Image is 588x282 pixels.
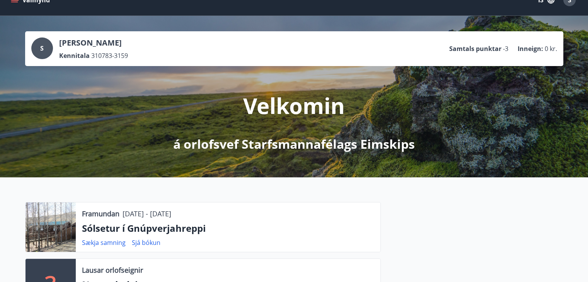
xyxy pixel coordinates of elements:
[82,209,119,219] p: Framundan
[173,136,415,153] p: á orlofsvef Starfsmannafélags Eimskips
[40,44,44,53] span: S
[59,37,128,48] p: [PERSON_NAME]
[82,222,374,235] p: Sólsetur í Gnúpverjahreppi
[243,91,345,120] p: Velkomin
[59,51,90,60] p: Kennitala
[132,238,160,247] a: Sjá bókun
[82,238,126,247] a: Sækja samning
[91,51,128,60] span: 310783-3159
[123,209,171,219] p: [DATE] - [DATE]
[545,44,557,53] span: 0 kr.
[503,44,508,53] span: -3
[518,44,543,53] p: Inneign :
[82,265,143,275] p: Lausar orlofseignir
[449,44,501,53] p: Samtals punktar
